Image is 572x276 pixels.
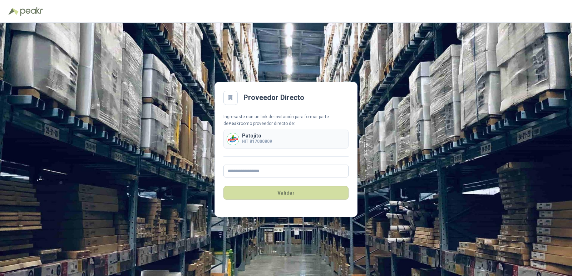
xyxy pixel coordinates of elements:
b: 817000809 [250,139,272,144]
div: Ingresaste con un link de invitación para formar parte de como proveedor directo de: [223,114,349,127]
p: Patojito [242,133,272,138]
img: Company Logo [227,133,239,145]
h2: Proveedor Directo [243,92,304,103]
p: NIT [242,138,272,145]
img: Logo [9,8,19,15]
b: Peakr [228,121,241,126]
button: Validar [223,186,349,200]
img: Peakr [20,7,43,16]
